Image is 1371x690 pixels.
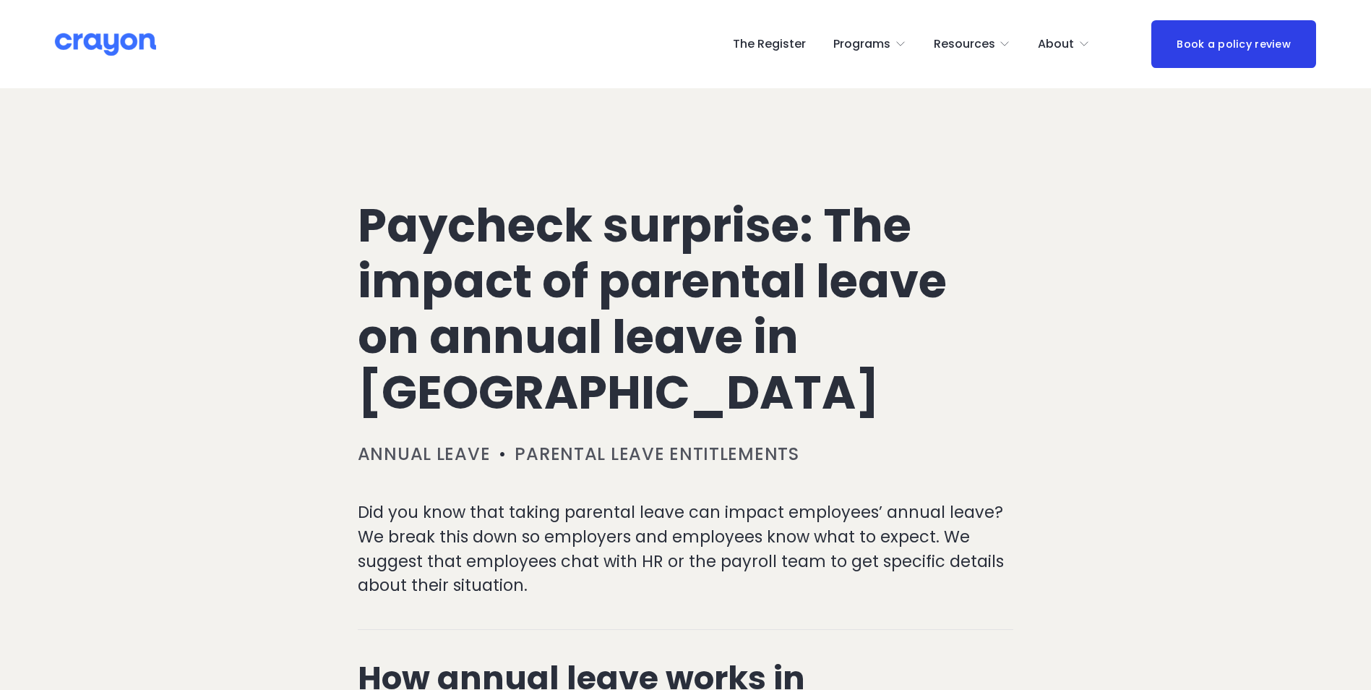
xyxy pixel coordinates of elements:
[515,442,799,466] a: Parental leave entitlements
[1151,20,1316,67] a: Book a policy review
[934,33,1011,56] a: folder dropdown
[358,442,491,466] a: Annual leave
[733,33,806,56] a: The Register
[934,34,995,55] span: Resources
[1038,34,1074,55] span: About
[358,501,1014,597] p: Did you know that taking parental leave can impact employees’ annual leave? We break this down so...
[55,32,156,57] img: Crayon
[833,34,890,55] span: Programs
[833,33,906,56] a: folder dropdown
[1038,33,1090,56] a: folder dropdown
[358,198,1014,420] h1: Paycheck surprise: The impact of parental leave on annual leave in [GEOGRAPHIC_DATA]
